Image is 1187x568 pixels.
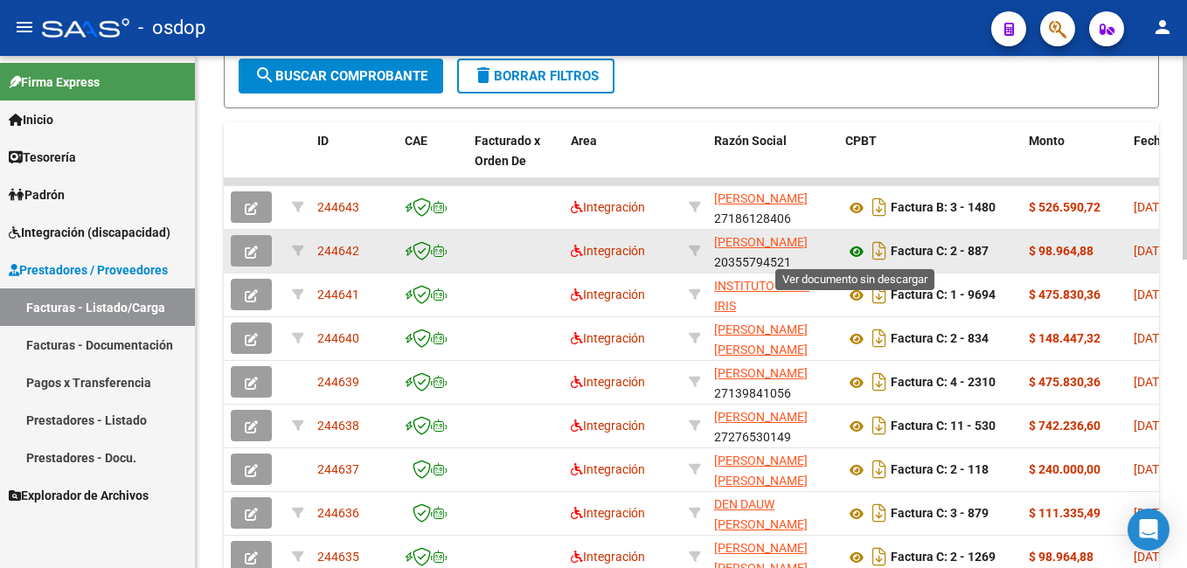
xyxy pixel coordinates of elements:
span: 244639 [317,375,359,389]
span: CPBT [845,134,877,148]
strong: $ 111.335,49 [1029,506,1100,520]
span: [DATE] [1134,462,1170,476]
span: Integración [571,462,645,476]
span: Prestadores / Proveedores [9,260,168,280]
i: Descargar documento [868,237,891,265]
div: 20355794521 [714,232,831,269]
span: [DATE] [1134,419,1170,433]
span: [PERSON_NAME] [PERSON_NAME] [714,454,808,488]
span: [DATE] [1134,550,1170,564]
span: Integración (discapacidad) [9,223,170,242]
i: Descargar documento [868,281,891,308]
span: [DATE] [1134,375,1170,389]
div: 27139841056 [714,364,831,400]
span: Explorador de Archivos [9,486,149,505]
span: Razón Social [714,134,787,148]
strong: Factura C: 2 - 118 [891,463,989,477]
strong: $ 475.830,36 [1029,375,1100,389]
span: 244642 [317,244,359,258]
strong: $ 475.830,36 [1029,287,1100,301]
span: Area [571,134,597,148]
span: 244637 [317,462,359,476]
strong: Factura C: 11 - 530 [891,419,996,433]
button: Borrar Filtros [457,59,614,94]
div: 27326690932 [714,495,831,531]
span: Padrón [9,185,65,204]
i: Descargar documento [868,455,891,483]
span: INSTITUTO ARCO IRIS [714,279,809,313]
button: Buscar Comprobante [239,59,443,94]
span: [DATE] [1134,331,1170,345]
span: [PERSON_NAME] [714,410,808,424]
span: [PERSON_NAME] [714,366,808,380]
strong: Factura C: 2 - 1269 [891,551,996,565]
mat-icon: person [1152,17,1173,38]
div: 30716237008 [714,276,831,313]
span: 244643 [317,200,359,214]
i: Descargar documento [868,412,891,440]
datatable-header-cell: CPBT [838,122,1022,199]
span: Tesorería [9,148,76,167]
strong: Factura C: 2 - 887 [891,245,989,259]
span: 244640 [317,331,359,345]
div: 27271715418 [714,451,831,488]
span: Integración [571,200,645,214]
mat-icon: menu [14,17,35,38]
datatable-header-cell: Monto [1022,122,1127,199]
span: 244635 [317,550,359,564]
i: Descargar documento [868,324,891,352]
strong: Factura B: 3 - 1480 [891,201,996,215]
span: [PERSON_NAME] [714,235,808,249]
span: 244641 [317,287,359,301]
span: [DATE] [1134,244,1170,258]
span: Integración [571,287,645,301]
mat-icon: delete [473,65,494,86]
div: 27186128406 [714,189,831,225]
i: Descargar documento [868,193,891,221]
span: Monto [1029,134,1065,148]
datatable-header-cell: Area [564,122,682,199]
datatable-header-cell: Razón Social [707,122,838,199]
span: Integración [571,506,645,520]
span: 244636 [317,506,359,520]
strong: $ 240.000,00 [1029,462,1100,476]
i: Descargar documento [868,499,891,527]
strong: $ 98.964,88 [1029,244,1093,258]
datatable-header-cell: ID [310,122,398,199]
strong: $ 148.447,32 [1029,331,1100,345]
span: Integración [571,419,645,433]
strong: Factura C: 3 - 879 [891,507,989,521]
span: Borrar Filtros [473,68,599,84]
span: Integración [571,244,645,258]
i: Descargar documento [868,368,891,396]
datatable-header-cell: CAE [398,122,468,199]
strong: $ 98.964,88 [1029,550,1093,564]
span: [PERSON_NAME] [714,191,808,205]
span: [DATE] [1134,287,1170,301]
strong: Factura C: 2 - 834 [891,332,989,346]
span: Firma Express [9,73,100,92]
span: [PERSON_NAME] [PERSON_NAME] [714,322,808,357]
datatable-header-cell: Facturado x Orden De [468,122,564,199]
span: Integración [571,550,645,564]
strong: Factura C: 4 - 2310 [891,376,996,390]
span: Inicio [9,110,53,129]
strong: Factura C: 1 - 9694 [891,288,996,302]
span: CAE [405,134,427,148]
div: 27276530149 [714,407,831,444]
strong: $ 526.590,72 [1029,200,1100,214]
span: [DATE] [1134,200,1170,214]
span: Facturado x Orden De [475,134,540,168]
span: [DATE] [1134,506,1170,520]
div: 27319210275 [714,320,831,357]
strong: $ 742.236,60 [1029,419,1100,433]
span: Buscar Comprobante [254,68,427,84]
span: ID [317,134,329,148]
span: Integración [571,375,645,389]
mat-icon: search [254,65,275,86]
span: DEN DAUW [PERSON_NAME] [714,497,808,531]
span: 244638 [317,419,359,433]
span: - osdop [138,9,205,47]
div: Open Intercom Messenger [1128,509,1170,551]
span: Integración [571,331,645,345]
